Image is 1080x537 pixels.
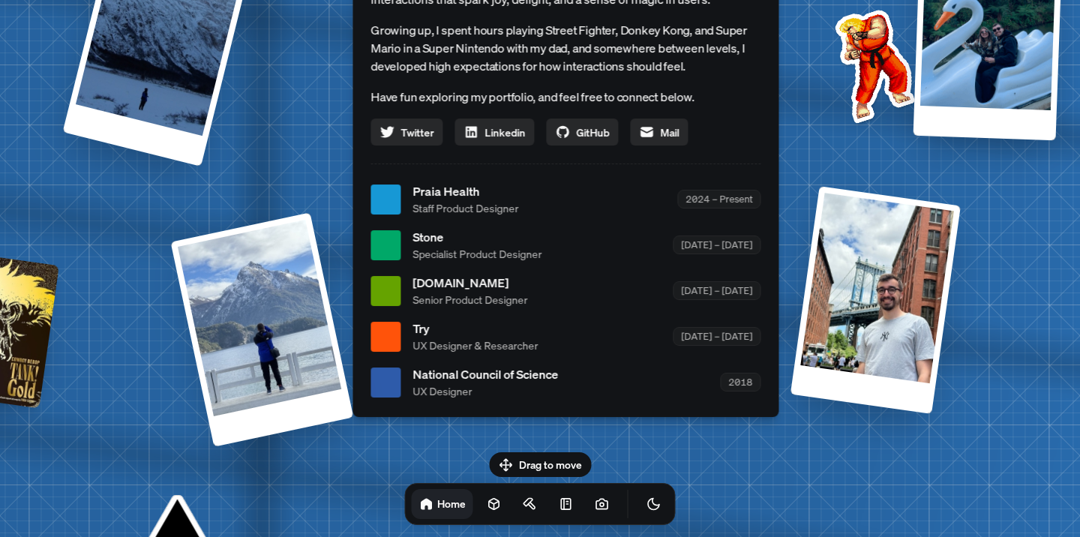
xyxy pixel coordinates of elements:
span: Staff Product Designer [412,200,518,216]
a: Home [412,489,473,519]
p: Growing up, I spent hours playing Street Fighter, Donkey Kong, and Super Mario in a Super Nintend... [370,21,760,75]
span: Stone [412,228,541,246]
div: [DATE] – [DATE] [673,327,760,346]
a: Twitter [370,118,442,145]
p: Have fun exploring my portfolio, and feel free to connect below. [370,87,760,106]
span: Mail [660,124,679,140]
h1: Home [437,496,466,511]
span: Try [412,319,538,337]
span: [DOMAIN_NAME] [412,274,527,292]
a: Mail [630,118,688,145]
span: Linkedin [484,124,525,140]
div: 2018 [720,373,760,391]
button: Toggle Theme [639,489,669,519]
div: 2024 – Present [677,190,760,208]
span: GitHub [576,124,609,140]
a: GitHub [546,118,618,145]
span: Praia Health [412,182,518,200]
div: [DATE] – [DATE] [673,235,760,254]
span: UX Designer & Researcher [412,337,538,353]
span: National Council of Science [412,365,558,383]
div: [DATE] – [DATE] [673,281,760,300]
span: UX Designer [412,383,558,399]
span: Senior Product Designer [412,292,527,307]
span: Twitter [400,124,433,140]
span: Specialist Product Designer [412,246,541,262]
a: Linkedin [454,118,534,145]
